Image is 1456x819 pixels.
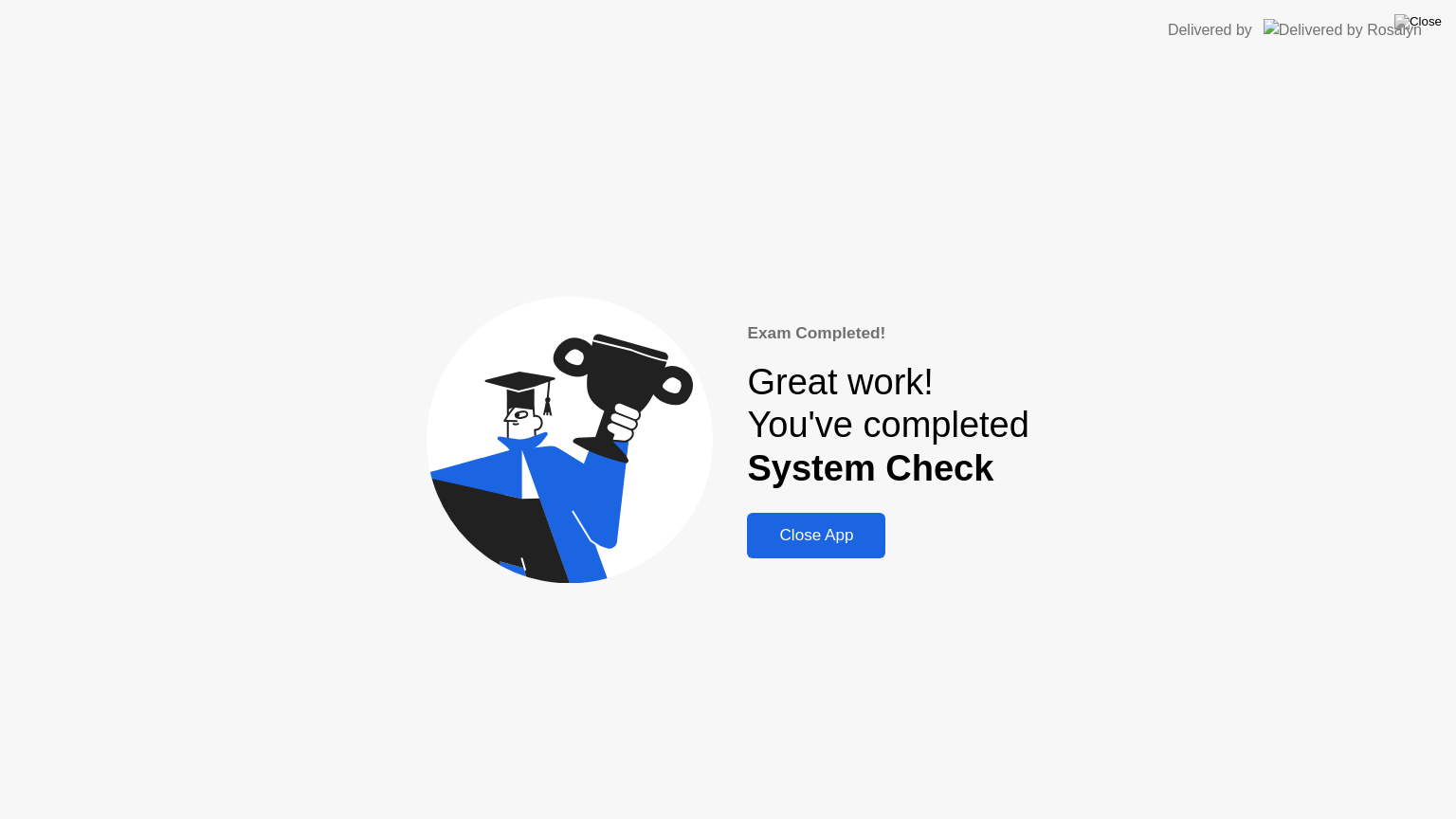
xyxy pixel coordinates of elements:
[1168,19,1252,42] div: Delivered by
[747,448,993,488] b: System Check
[1394,14,1442,29] img: Close
[1264,19,1422,41] img: Delivered by Rosalyn
[747,361,1028,491] div: Great work! You've completed
[753,526,880,545] div: Close App
[747,321,1028,346] div: Exam Completed!
[747,513,885,558] button: Close App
